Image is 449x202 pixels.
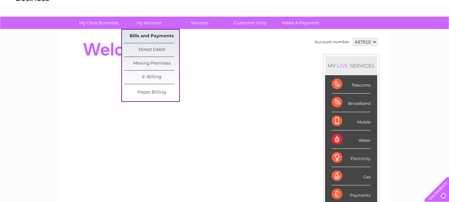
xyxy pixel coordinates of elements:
a: 0333 014 3131 [324,3,370,12]
a: Water [332,28,345,33]
a: Make A Payment [273,17,328,29]
div: Water [332,130,371,149]
a: My Account [122,17,176,29]
div: Electricity [332,149,371,167]
td: Account number [313,36,351,48]
div: Telecoms [332,75,371,94]
a: Direct Debit [124,43,179,57]
a: Customer Help [223,17,278,29]
a: Services [172,17,227,29]
a: Bills and Payments [124,30,179,43]
a: Moving Premises [124,57,179,70]
img: logo.png [16,17,50,38]
a: Blog [391,28,401,33]
div: Gas [332,167,371,185]
a: Energy [349,28,363,33]
a: Paper Billing [124,86,179,99]
a: My Clear Business [71,17,126,29]
a: Telecoms [367,28,387,33]
div: Clear Business is a trading name of Verastar Limited (registered in [GEOGRAPHIC_DATA] No. 3667643... [68,4,382,32]
div: LIVE [336,63,350,69]
div: MY SERVICES [325,56,377,75]
div: Broadband [332,94,371,112]
div: Mobile [332,112,371,130]
a: Contact [405,28,421,33]
a: Log out [427,28,443,33]
a: E-Billing [124,71,179,84]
